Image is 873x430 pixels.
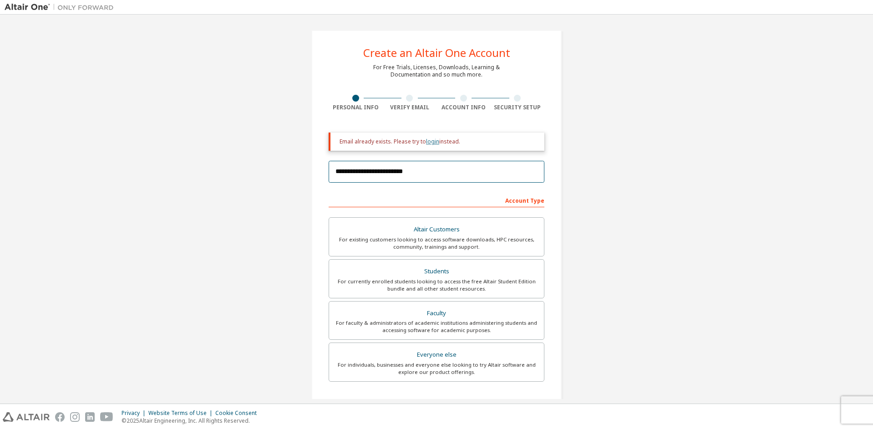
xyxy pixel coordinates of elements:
[335,361,538,376] div: For individuals, businesses and everyone else looking to try Altair software and explore our prod...
[122,410,148,417] div: Privacy
[426,138,439,145] a: login
[373,64,500,78] div: For Free Trials, Licenses, Downloads, Learning & Documentation and so much more.
[70,412,80,422] img: instagram.svg
[335,265,538,278] div: Students
[335,236,538,251] div: For existing customers looking to access software downloads, HPC resources, community, trainings ...
[363,47,510,58] div: Create an Altair One Account
[340,138,537,145] div: Email already exists. Please try to instead.
[335,319,538,334] div: For faculty & administrators of academic institutions administering students and accessing softwa...
[148,410,215,417] div: Website Terms of Use
[3,412,50,422] img: altair_logo.svg
[335,307,538,320] div: Faculty
[491,104,545,111] div: Security Setup
[85,412,95,422] img: linkedin.svg
[329,104,383,111] div: Personal Info
[215,410,262,417] div: Cookie Consent
[122,417,262,425] p: © 2025 Altair Engineering, Inc. All Rights Reserved.
[335,278,538,292] div: For currently enrolled students looking to access the free Altair Student Edition bundle and all ...
[5,3,118,12] img: Altair One
[55,412,65,422] img: facebook.svg
[329,193,544,207] div: Account Type
[383,104,437,111] div: Verify Email
[329,395,544,410] div: Your Profile
[335,348,538,361] div: Everyone else
[100,412,113,422] img: youtube.svg
[436,104,491,111] div: Account Info
[335,223,538,236] div: Altair Customers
